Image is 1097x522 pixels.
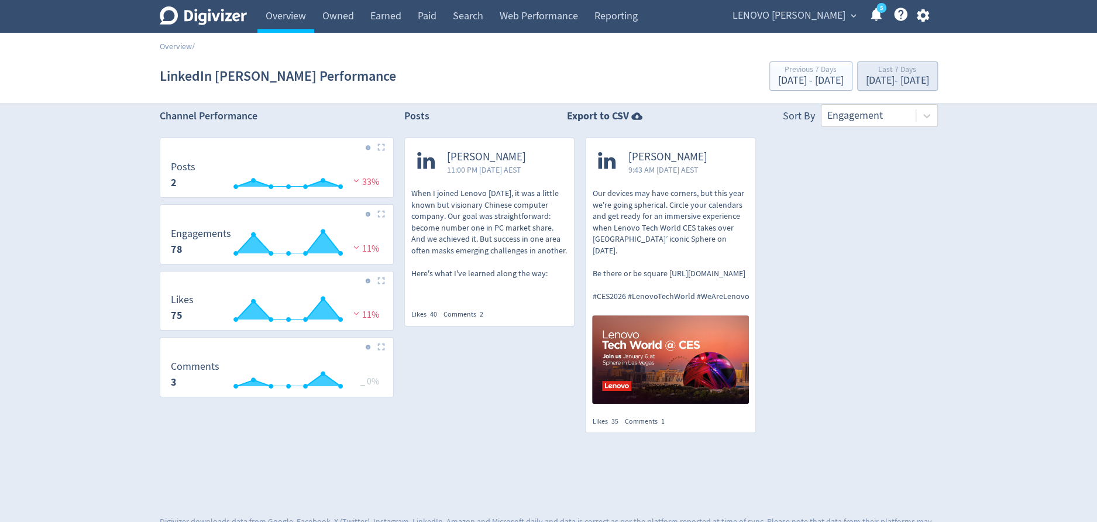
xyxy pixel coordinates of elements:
[624,417,670,427] div: Comments
[160,41,192,51] a: Overview
[778,75,844,86] div: [DATE] - [DATE]
[350,243,379,255] span: 11%
[350,309,379,321] span: 11%
[377,343,385,351] img: Placeholder
[160,109,394,123] h2: Channel Performance
[411,310,443,320] div: Likes
[857,61,938,91] button: Last 7 Days[DATE]- [DATE]
[171,160,195,174] dt: Posts
[377,210,385,218] img: Placeholder
[377,277,385,284] img: Placeholder
[165,361,388,392] svg: Comments 3
[171,242,183,256] strong: 78
[586,138,755,407] a: [PERSON_NAME]9:43 AM [DATE] AESTOur devices may have corners, but this year we're going spherical...
[171,293,194,307] dt: Likes
[567,109,629,123] strong: Export to CSV
[592,188,749,303] p: Our devices may have corners, but this year we're going spherical. Circle your calendars and get ...
[592,417,624,427] div: Likes
[866,66,929,75] div: Last 7 Days
[611,417,618,426] span: 35
[350,243,362,252] img: negative-performance.svg
[592,315,749,404] img: https://media.cf.digivizer.com/images/linkedin-134707675-urn:li:share:7359368615189463041-db610a4...
[404,109,429,127] h2: Posts
[628,164,707,176] span: 9:43 AM [DATE] AEST
[171,176,177,190] strong: 2
[769,61,852,91] button: Previous 7 Days[DATE] - [DATE]
[443,310,490,320] div: Comments
[480,310,483,319] span: 2
[192,41,195,51] span: /
[171,375,177,389] strong: 3
[160,57,396,95] h1: LinkedIn [PERSON_NAME] Performance
[171,360,219,373] dt: Comments
[876,3,886,13] a: 5
[165,294,388,325] svg: Likes 75
[165,228,388,259] svg: Engagements 78
[350,309,362,318] img: negative-performance.svg
[778,66,844,75] div: Previous 7 Days
[783,109,815,127] div: Sort By
[377,143,385,151] img: Placeholder
[733,6,845,25] span: LENOVO [PERSON_NAME]
[405,138,575,300] a: [PERSON_NAME]11:00 PM [DATE] AESTWhen I joined Lenovo [DATE], it was a little known but visionary...
[350,176,379,188] span: 33%
[866,75,929,86] div: [DATE] - [DATE]
[447,164,526,176] span: 11:00 PM [DATE] AEST
[848,11,859,21] span: expand_more
[879,4,882,12] text: 5
[728,6,859,25] button: LENOVO [PERSON_NAME]
[661,417,664,426] span: 1
[171,308,183,322] strong: 75
[360,376,379,387] span: _ 0%
[350,176,362,185] img: negative-performance.svg
[411,188,568,280] p: When I joined Lenovo [DATE], it was a little known but visionary Chinese computer company. Our go...
[628,150,707,164] span: [PERSON_NAME]
[430,310,437,319] span: 40
[171,227,231,241] dt: Engagements
[447,150,526,164] span: [PERSON_NAME]
[165,162,388,193] svg: Posts 2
